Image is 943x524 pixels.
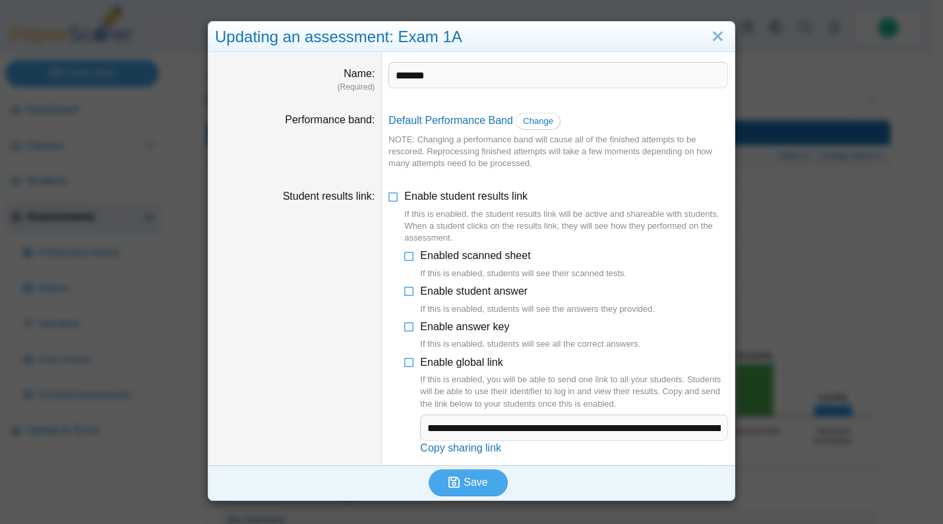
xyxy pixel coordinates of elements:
span: Enable global link [420,357,728,410]
span: Enable answer key [420,321,640,351]
button: Save [429,469,508,496]
div: If this is enabled, students will see their scanned tests. [420,268,626,279]
label: Student results link [283,190,375,202]
div: If this is enabled, students will see the answers they provided. [420,303,655,315]
div: If this is enabled, the student results link will be active and shareable with students. When a s... [404,208,728,245]
div: NOTE: Changing a performance band will cause all of the finished attempts to be rescored. Reproce... [388,134,728,170]
a: Copy sharing link [420,442,501,453]
span: Save [464,477,487,488]
label: Name [344,68,375,79]
div: Updating an assessment: Exam 1A [208,22,735,53]
a: Change [516,113,561,130]
div: If this is enabled, you will be able to send one link to all your students. Students will be able... [420,374,728,410]
span: Change [523,116,553,126]
a: Close [708,26,728,48]
div: If this is enabled, students will see all the correct answers. [420,338,640,350]
span: Enabled scanned sheet [420,250,626,279]
span: Enable student results link [404,190,728,244]
dfn: (Required) [215,82,375,93]
label: Performance band [285,114,375,125]
a: Default Performance Band [388,115,513,126]
span: Enable student answer [420,285,655,315]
